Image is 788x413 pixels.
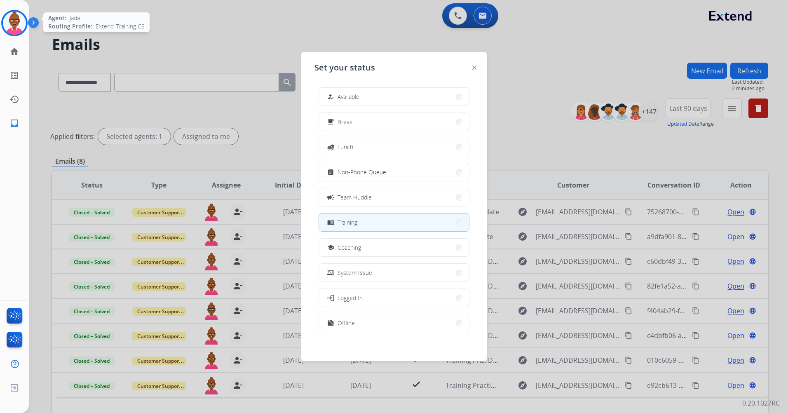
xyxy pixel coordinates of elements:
[326,293,335,302] mat-icon: login
[319,113,469,131] button: Break
[319,239,469,256] button: Coaching
[327,244,334,251] mat-icon: school
[314,62,375,73] span: Set your status
[9,118,19,128] mat-icon: inbox
[326,193,335,201] mat-icon: campaign
[327,319,334,326] mat-icon: work_off
[338,92,359,101] span: Available
[338,243,361,252] span: Coaching
[472,66,476,70] img: close-button
[319,163,469,181] button: Non-Phone Queue
[338,168,386,176] span: Non-Phone Queue
[48,22,92,31] span: Routing Profile:
[327,93,334,100] mat-icon: how_to_reg
[9,47,19,56] mat-icon: home
[338,143,353,151] span: Lunch
[48,14,66,22] span: Agent:
[9,70,19,80] mat-icon: list_alt
[319,188,469,206] button: Team Huddle
[338,319,355,327] span: Offline
[96,22,145,31] span: Extend_Training CS
[742,398,780,408] p: 0.20.1027RC
[338,293,363,302] span: Logged In
[338,218,357,227] span: Training
[9,94,19,104] mat-icon: history
[327,143,334,150] mat-icon: fastfood
[327,169,334,176] mat-icon: assignment
[338,268,372,277] span: System Issue
[70,14,80,22] span: Jada
[3,12,26,35] img: avatar
[319,289,469,307] button: Logged In
[327,118,334,125] mat-icon: free_breakfast
[319,138,469,156] button: Lunch
[319,88,469,106] button: Available
[319,264,469,282] button: System Issue
[338,193,372,202] span: Team Huddle
[338,117,352,126] span: Break
[327,219,334,226] mat-icon: menu_book
[327,269,334,276] mat-icon: phonelink_off
[319,314,469,332] button: Offline
[319,214,469,231] button: Training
